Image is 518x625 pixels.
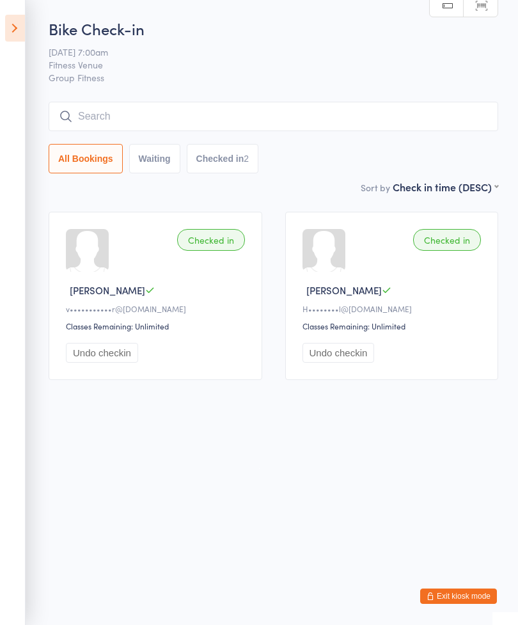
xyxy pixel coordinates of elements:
[66,320,249,331] div: Classes Remaining: Unlimited
[70,283,145,297] span: [PERSON_NAME]
[420,589,497,604] button: Exit kiosk mode
[49,102,498,131] input: Search
[393,180,498,194] div: Check in time (DESC)
[361,181,390,194] label: Sort by
[66,303,249,314] div: v•••••••••••r@[DOMAIN_NAME]
[66,343,138,363] button: Undo checkin
[49,45,478,58] span: [DATE] 7:00am
[302,343,375,363] button: Undo checkin
[302,303,485,314] div: H••••••••l@[DOMAIN_NAME]
[187,144,259,173] button: Checked in2
[413,229,481,251] div: Checked in
[244,154,249,164] div: 2
[49,18,498,39] h2: Bike Check-in
[177,229,245,251] div: Checked in
[302,320,485,331] div: Classes Remaining: Unlimited
[306,283,382,297] span: [PERSON_NAME]
[49,71,498,84] span: Group Fitness
[49,144,123,173] button: All Bookings
[49,58,478,71] span: Fitness Venue
[129,144,180,173] button: Waiting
